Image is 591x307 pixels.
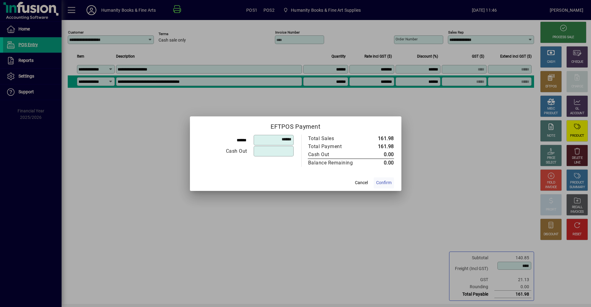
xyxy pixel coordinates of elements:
[376,180,392,186] span: Confirm
[308,151,360,158] div: Cash Out
[366,151,394,159] td: 0.00
[374,177,394,188] button: Confirm
[190,116,401,134] h2: EFTPOS Payment
[308,135,366,143] td: Total Sales
[366,159,394,167] td: 0.00
[366,143,394,151] td: 161.98
[308,159,360,167] div: Balance Remaining
[366,135,394,143] td: 161.98
[352,177,371,188] button: Cancel
[308,143,366,151] td: Total Payment
[198,147,247,155] div: Cash Out
[355,180,368,186] span: Cancel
